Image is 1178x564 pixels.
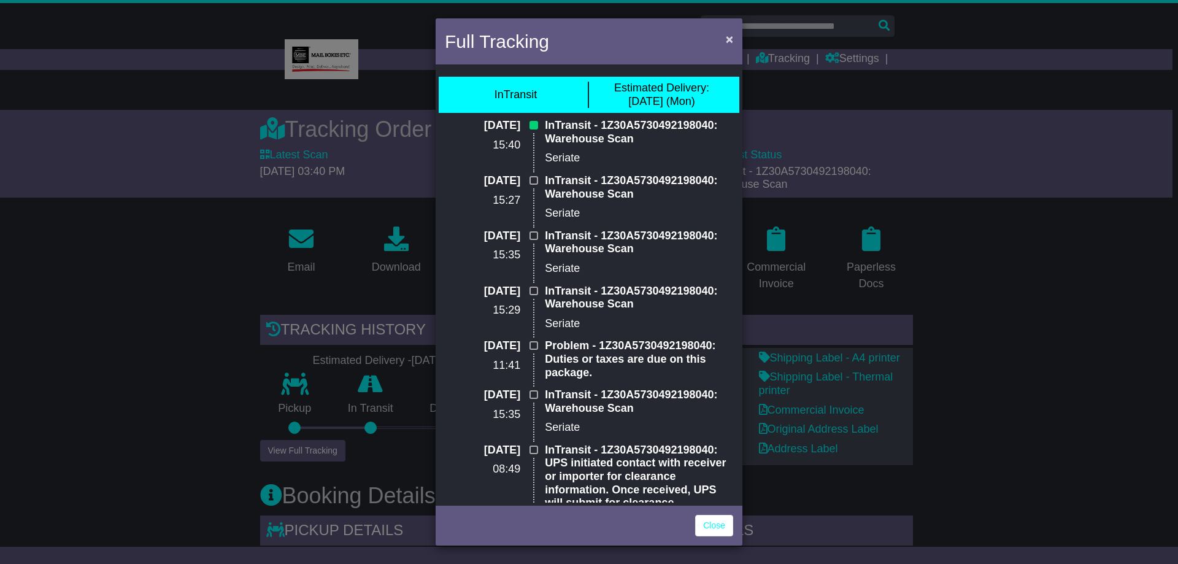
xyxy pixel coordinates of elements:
[445,388,520,402] p: [DATE]
[545,152,733,165] p: Seriate
[545,174,733,201] p: InTransit - 1Z30A5730492198040: Warehouse Scan
[445,230,520,243] p: [DATE]
[445,285,520,298] p: [DATE]
[445,119,520,133] p: [DATE]
[545,119,733,145] p: InTransit - 1Z30A5730492198040: Warehouse Scan
[445,339,520,353] p: [DATE]
[695,515,733,536] a: Close
[445,408,520,422] p: 15:35
[614,82,709,108] div: [DATE] (Mon)
[445,304,520,317] p: 15:29
[545,421,733,435] p: Seriate
[545,207,733,220] p: Seriate
[445,444,520,457] p: [DATE]
[445,139,520,152] p: 15:40
[445,359,520,373] p: 11:41
[614,82,709,94] span: Estimated Delivery:
[445,174,520,188] p: [DATE]
[726,32,733,46] span: ×
[445,194,520,207] p: 15:27
[545,285,733,311] p: InTransit - 1Z30A5730492198040: Warehouse Scan
[445,28,549,55] h4: Full Tracking
[545,388,733,415] p: InTransit - 1Z30A5730492198040: Warehouse Scan
[545,339,733,379] p: Problem - 1Z30A5730492198040: Duties or taxes are due on this package.
[545,262,733,276] p: Seriate
[445,463,520,476] p: 08:49
[545,230,733,256] p: InTransit - 1Z30A5730492198040: Warehouse Scan
[495,88,537,102] div: InTransit
[545,444,733,510] p: InTransit - 1Z30A5730492198040: UPS initiated contact with receiver or importer for clearance inf...
[545,317,733,331] p: Seriate
[720,26,739,52] button: Close
[445,249,520,262] p: 15:35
